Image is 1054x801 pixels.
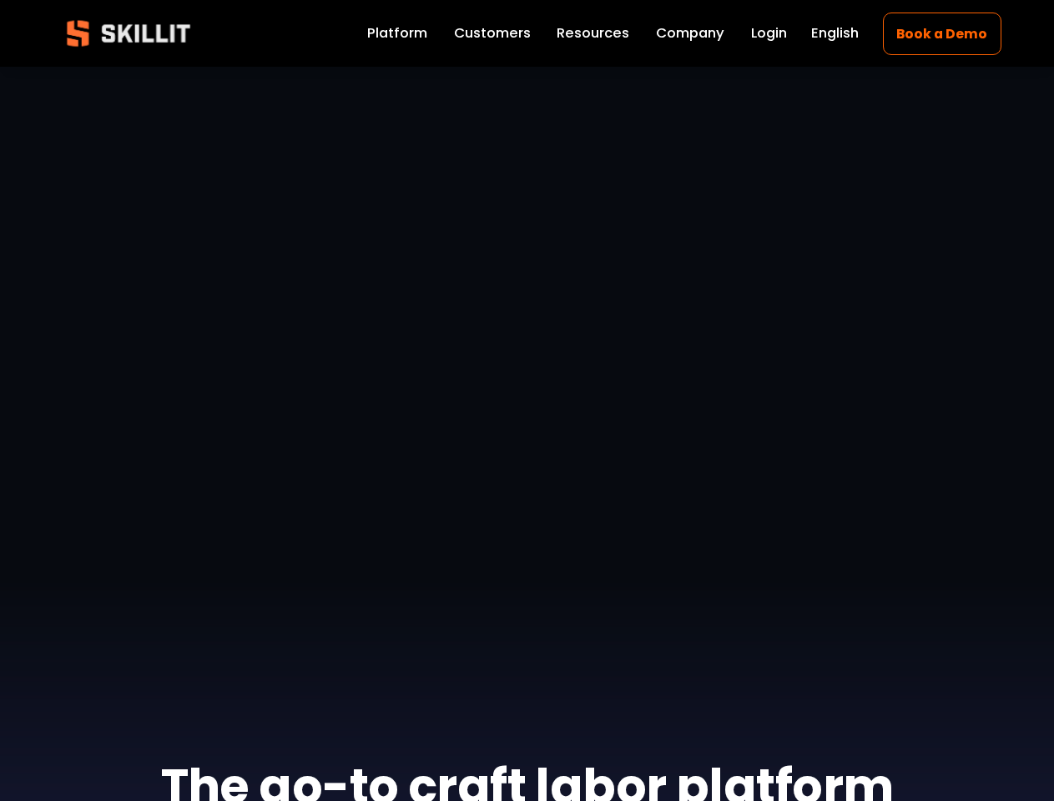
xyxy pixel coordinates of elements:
[53,137,1001,670] iframe: Jack Nix Full Interview Skillit Testimonial
[811,23,859,44] span: English
[656,22,724,45] a: Company
[53,8,204,58] img: Skillit
[557,22,629,45] a: folder dropdown
[557,23,629,44] span: Resources
[751,22,787,45] a: Login
[883,13,1001,55] a: Book a Demo
[811,22,859,45] div: language picker
[367,22,427,45] a: Platform
[454,22,531,45] a: Customers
